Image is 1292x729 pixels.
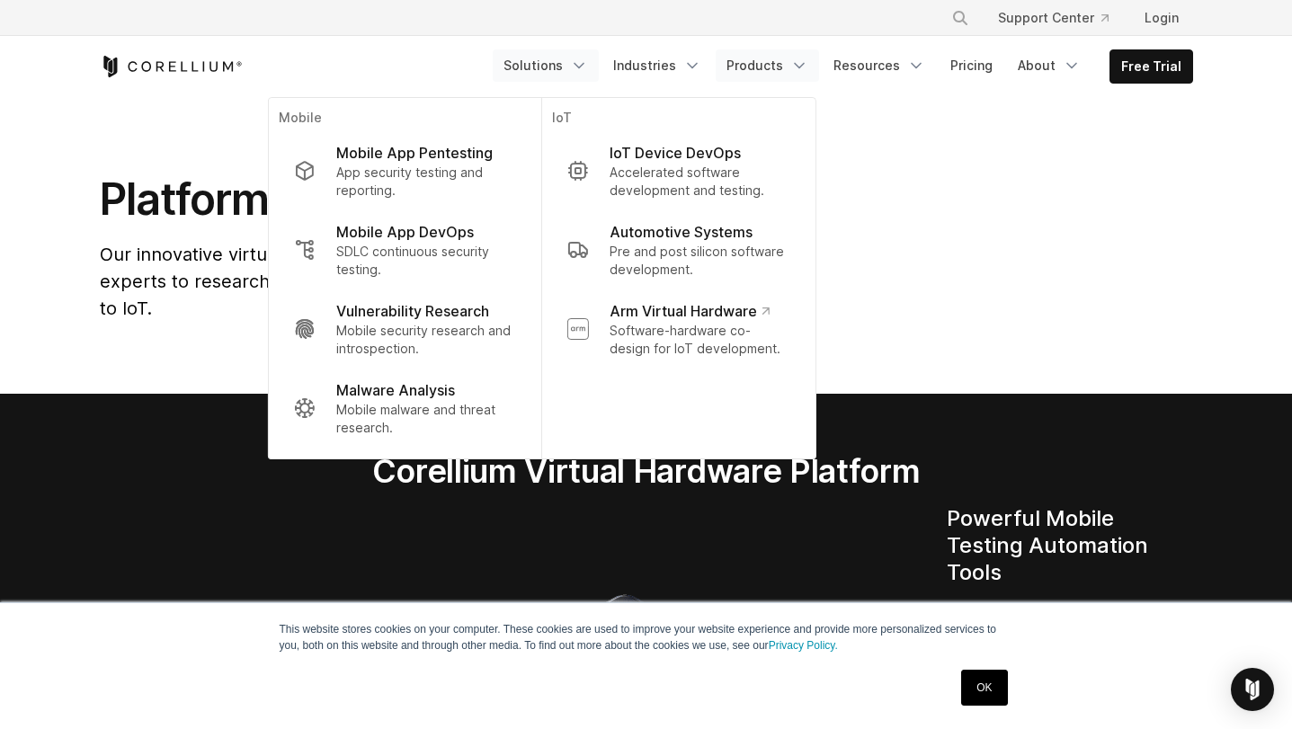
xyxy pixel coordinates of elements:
[961,670,1007,706] a: OK
[930,2,1193,34] div: Navigation Menu
[1231,668,1274,711] div: Open Intercom Messenger
[493,49,1193,84] div: Navigation Menu
[1007,49,1092,82] a: About
[279,109,530,131] p: Mobile
[279,289,530,369] a: Vulnerability Research Mobile security research and introspection.
[279,210,530,289] a: Mobile App DevOps SDLC continuous security testing.
[100,56,243,77] a: Corellium Home
[602,49,712,82] a: Industries
[336,164,515,200] p: App security testing and reporting.
[947,505,1193,586] h4: Powerful Mobile Testing Automation Tools
[769,639,838,652] a: Privacy Policy.
[336,322,515,358] p: Mobile security research and introspection.
[984,2,1123,34] a: Support Center
[336,221,474,243] p: Mobile App DevOps
[552,210,804,289] a: Automotive Systems Pre and post silicon software development.
[716,49,819,82] a: Products
[279,369,530,448] a: Malware Analysis Mobile malware and threat research.
[493,49,599,82] a: Solutions
[610,221,753,243] p: Automotive Systems
[610,243,789,279] p: Pre and post silicon software development.
[280,621,1013,653] p: This website stores cookies on your computer. These cookies are used to improve your website expe...
[336,243,515,279] p: SDLC continuous security testing.
[1110,50,1192,83] a: Free Trial
[336,379,455,401] p: Malware Analysis
[552,109,804,131] p: IoT
[610,322,789,358] p: Software-hardware co-design for IoT development.
[823,49,936,82] a: Resources
[336,142,493,164] p: Mobile App Pentesting
[552,131,804,210] a: IoT Device DevOps Accelerated software development and testing.
[100,244,813,319] span: Our innovative virtual hardware platform empowers developers and security experts to research, wo...
[965,600,1193,708] li: Access – Root or jailbreak devices instantly, no need to add code or use security vulnerabilities.
[610,142,741,164] p: IoT Device DevOps
[336,401,515,437] p: Mobile malware and threat research.
[610,300,769,322] p: Arm Virtual Hardware
[279,131,530,210] a: Mobile App Pentesting App security testing and reporting.
[552,289,804,369] a: Arm Virtual Hardware Software-hardware co-design for IoT development.
[610,164,789,200] p: Accelerated software development and testing.
[100,173,816,227] h1: Platform & Tools
[288,451,1004,491] h2: Corellium Virtual Hardware Platform
[940,49,1003,82] a: Pricing
[1130,2,1193,34] a: Login
[944,2,976,34] button: Search
[336,300,489,322] p: Vulnerability Research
